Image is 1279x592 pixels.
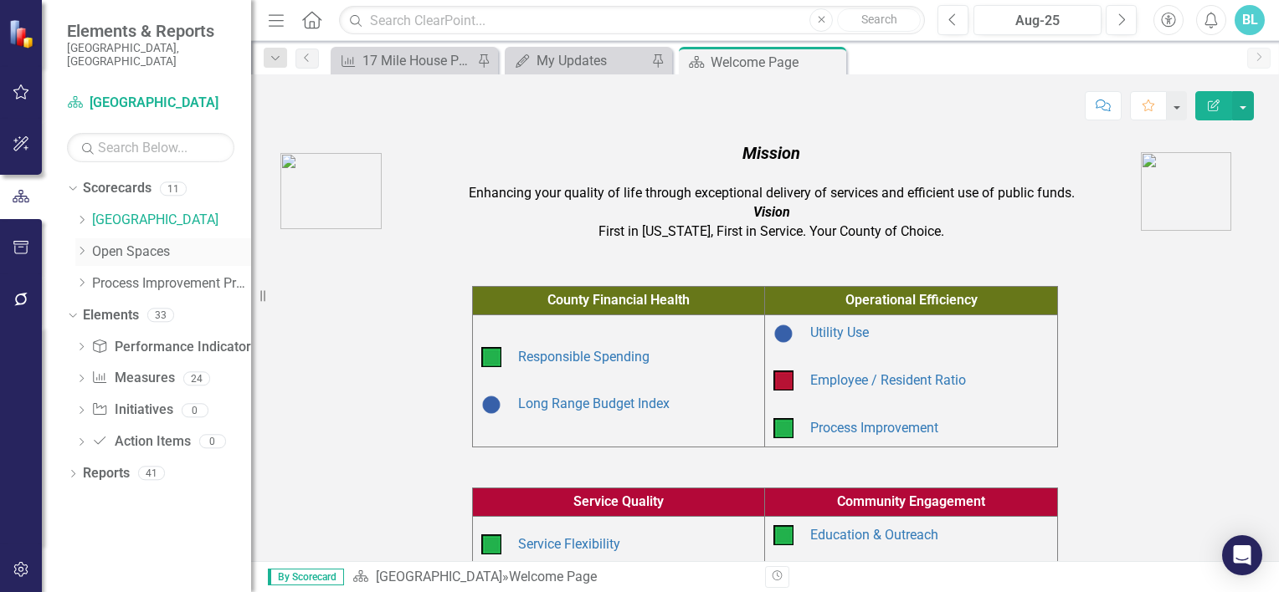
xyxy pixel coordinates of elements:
input: Search ClearPoint... [339,6,925,35]
div: 24 [183,371,210,385]
div: My Updates [537,50,647,71]
span: Service Quality [573,493,664,509]
a: Open Spaces [92,242,251,262]
a: Measures [91,369,174,388]
a: Responsible Spending [518,349,650,365]
img: Below Plan [773,370,794,390]
img: On Target [773,525,794,545]
img: On Target [773,418,794,438]
a: Utility Use [810,324,869,340]
a: Elements [83,306,139,325]
span: Elements & Reports [67,21,234,41]
a: [GEOGRAPHIC_DATA] [376,569,502,584]
a: [GEOGRAPHIC_DATA] [67,94,234,113]
a: Long Range Budget Index [518,396,670,411]
img: On Target [481,347,501,367]
button: Search [837,8,921,32]
a: [GEOGRAPHIC_DATA] [92,211,251,230]
div: » [352,568,753,587]
div: 17 Mile House Programming [362,50,473,71]
a: Process Improvement [810,420,938,436]
img: AC_Logo.png [280,153,382,229]
button: Aug-25 [973,5,1102,35]
a: My Updates [509,50,647,71]
div: 0 [182,403,208,417]
a: 17 Mile House Programming [335,50,473,71]
td: Enhancing your quality of life through exceptional delivery of services and efficient use of publ... [407,137,1137,246]
em: Mission [742,143,800,163]
span: County Financial Health [547,292,690,308]
a: Service Flexibility [518,536,620,552]
img: Baselining [481,395,501,415]
div: Welcome Page [509,569,597,584]
div: 41 [138,467,165,481]
a: Scorecards [83,179,152,198]
em: Vision [753,204,790,220]
button: BL [1235,5,1265,35]
span: Community Engagement [837,493,985,509]
img: AA%20logo.png [1141,152,1231,231]
a: Process Improvement Program [92,274,251,293]
img: On Target [481,534,501,554]
span: Search [861,13,897,26]
a: Employee / Resident Ratio [810,372,966,388]
a: Performance Indicators [91,338,257,357]
div: 33 [147,308,174,322]
img: ClearPoint Strategy [8,19,38,48]
div: 0 [199,435,226,449]
div: Welcome Page [711,52,842,73]
a: Initiatives [91,401,172,420]
img: Baselining [773,324,794,344]
a: Action Items [91,432,190,452]
span: By Scorecard [268,569,344,585]
span: Operational Efficiency [845,292,978,308]
div: 11 [160,181,187,196]
a: Education & Outreach [810,527,938,543]
input: Search Below... [67,133,234,162]
a: Reports [83,464,130,483]
div: Aug-25 [979,11,1096,31]
div: Open Intercom Messenger [1222,535,1262,575]
small: [GEOGRAPHIC_DATA], [GEOGRAPHIC_DATA] [67,41,234,69]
